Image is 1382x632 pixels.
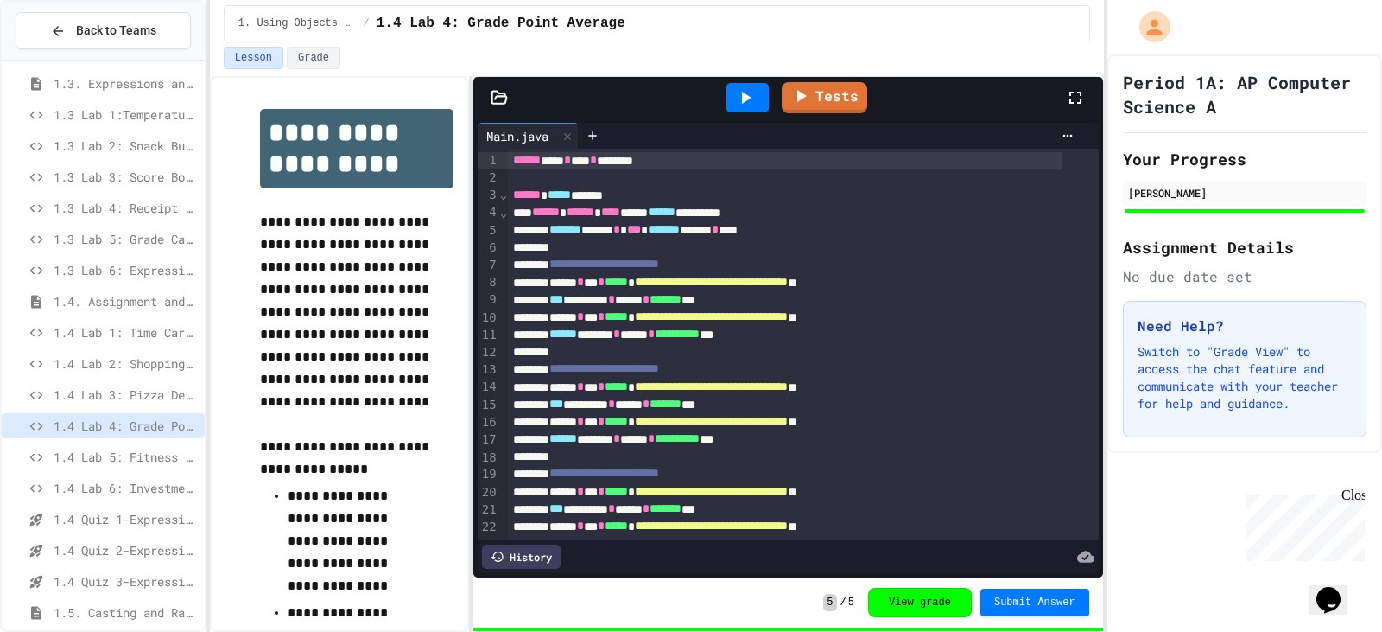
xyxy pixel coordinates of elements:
[1239,488,1365,561] iframe: chat widget
[478,414,499,431] div: 16
[478,222,499,239] div: 5
[54,74,198,93] span: 1.3. Expressions and Output [New]
[54,261,198,279] span: 1.3 Lab 6: Expression Evaluator Fix
[54,105,198,124] span: 1.3 Lab 1:Temperature Display Fix
[478,127,557,145] div: Main.java
[54,541,198,559] span: 1.4 Quiz 2-Expressions and Assignment Statements
[54,168,198,186] span: 1.3 Lab 3: Score Board Fixer
[54,510,198,528] span: 1.4 Quiz 1-Expressions and Assignment Statements
[478,239,499,257] div: 6
[1123,147,1366,171] h2: Your Progress
[76,22,156,40] span: Back to Teams
[54,386,198,404] span: 1.4 Lab 3: Pizza Delivery Calculator
[782,82,867,113] a: Tests
[482,545,561,569] div: History
[1138,343,1352,412] p: Switch to "Grade View" to access the chat feature and communicate with your teacher for help and ...
[478,204,499,221] div: 4
[478,291,499,309] div: 9
[1121,7,1175,47] div: My Account
[499,188,508,201] span: Fold line
[54,292,198,310] span: 1.4. Assignment and Input
[54,137,198,155] span: 1.3 Lab 2: Snack Budget Tracker
[478,257,499,274] div: 7
[54,603,198,622] span: 1.5. Casting and Ranges of Values
[478,484,499,501] div: 20
[478,310,499,327] div: 10
[377,13,625,34] span: 1.4 Lab 4: Grade Point Average
[1128,185,1361,201] div: [PERSON_NAME]
[478,379,499,396] div: 14
[478,327,499,344] div: 11
[868,588,972,617] button: View grade
[478,361,499,379] div: 13
[478,274,499,291] div: 8
[478,152,499,169] div: 1
[478,169,499,187] div: 2
[499,206,508,220] span: Fold line
[478,344,499,361] div: 12
[478,187,499,204] div: 3
[1123,266,1366,287] div: No due date set
[16,12,191,49] button: Back to Teams
[848,596,854,610] span: 5
[478,466,499,483] div: 19
[823,594,836,611] span: 5
[840,596,846,610] span: /
[238,16,357,30] span: 1. Using Objects and Methods
[1309,563,1365,615] iframe: chat widget
[54,354,198,373] span: 1.4 Lab 2: Shopping Receipt Builder
[478,123,579,149] div: Main.java
[994,596,1075,610] span: Submit Answer
[364,16,370,30] span: /
[224,47,283,69] button: Lesson
[478,431,499,449] div: 17
[54,448,198,466] span: 1.4 Lab 5: Fitness Tracker Debugger
[54,323,198,342] span: 1.4 Lab 1: Time Card Calculator
[478,397,499,414] div: 15
[478,450,499,467] div: 18
[54,417,198,435] span: 1.4 Lab 4: Grade Point Average
[1123,235,1366,259] h2: Assignment Details
[1138,316,1352,336] h3: Need Help?
[1123,70,1366,118] h1: Period 1A: AP Computer Science A
[54,199,198,217] span: 1.3 Lab 4: Receipt Formatter
[980,589,1089,616] button: Submit Answer
[54,230,198,248] span: 1.3 Lab 5: Grade Calculator Pro
[54,572,198,591] span: 1.4 Quiz 3-Expressions and Assignment Statements
[478,519,499,536] div: 22
[7,7,119,110] div: Chat with us now!Close
[478,501,499,519] div: 21
[54,479,198,497] span: 1.4 Lab 6: Investment Portfolio Tracker
[287,47,340,69] button: Grade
